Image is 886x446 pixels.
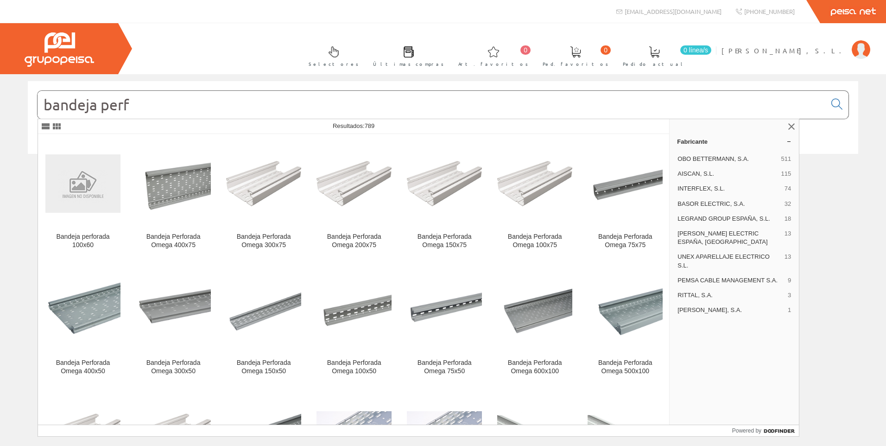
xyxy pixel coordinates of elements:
input: Buscar... [38,91,826,119]
span: 0 línea/s [680,45,711,55]
span: [EMAIL_ADDRESS][DOMAIN_NAME] [625,7,721,15]
img: Bandeja Perforada Omega 200x75 [316,146,392,221]
span: 74 [785,185,791,193]
img: Bandeja Perforada Omega 150x75 [407,146,482,221]
a: Bandeja Perforada Omega 75x75 Bandeja Perforada Omega 75x75 [580,134,670,260]
span: 115 [781,170,791,178]
img: Bandeja Perforada Omega 300x50 [136,272,211,347]
span: UNEX APARELLAJE ELECTRICO S.L. [677,253,781,269]
span: 18 [785,215,791,223]
img: Bandeja Perforada Omega 500x100 [588,272,663,347]
a: Fabricante [670,134,799,149]
a: Bandeja Perforada Omega 200x75 Bandeja Perforada Omega 200x75 [309,134,399,260]
span: [PERSON_NAME], S.A. [677,306,784,314]
div: Bandeja Perforada Omega 150x50 [226,359,301,376]
span: 789 [365,122,375,129]
img: Bandeja Perforada Omega 400x50 [45,272,120,347]
img: Grupo Peisa [25,32,94,67]
div: Bandeja Perforada Omega 200x75 [316,233,392,249]
div: Bandeja Perforada Omega 400x50 [45,359,120,376]
div: Bandeja Perforada Omega 150x75 [407,233,482,249]
img: Bandeja Perforada Omega 75x75 [588,146,663,221]
div: Bandeja Perforada Omega 400x75 [136,233,211,249]
img: Bandeja Perforada Omega 100x50 [316,272,392,347]
a: Bandeja Perforada Omega 400x50 Bandeja Perforada Omega 400x50 [38,261,128,386]
a: Últimas compras [364,38,449,72]
span: 9 [788,276,791,285]
span: Últimas compras [373,59,444,69]
span: 3 [788,291,791,299]
span: INTERFLEX, S.L. [677,185,781,193]
span: 0 [520,45,531,55]
img: Bandeja Perforada Omega 75x50 [407,272,482,347]
a: Selectores [299,38,363,72]
span: [PERSON_NAME], S.L. [721,46,847,55]
a: Bandeja Perforada Omega 500x100 Bandeja Perforada Omega 500x100 [580,261,670,386]
img: Bandeja perforada 100x60 [45,154,120,213]
a: Bandeja Perforada Omega 100x50 Bandeja Perforada Omega 100x50 [309,261,399,386]
img: Bandeja Perforada Omega 150x50 [226,272,301,347]
span: Art. favoritos [458,59,528,69]
span: Ped. favoritos [543,59,608,69]
div: Bandeja Perforada Omega 100x50 [316,359,392,376]
span: BASOR ELECTRIC, S.A. [677,200,781,208]
span: 1 [788,306,791,314]
a: Bandeja Perforada Omega 600x100 Bandeja Perforada Omega 600x100 [490,261,580,386]
span: Pedido actual [623,59,686,69]
a: Bandeja Perforada Omega 300x50 Bandeja Perforada Omega 300x50 [128,261,218,386]
span: Selectores [309,59,359,69]
img: Bandeja Perforada Omega 400x75 [136,146,211,221]
div: Bandeja Perforada Omega 500x100 [588,359,663,376]
span: OBO BETTERMANN, S.A. [677,155,777,163]
div: © Grupo Peisa [28,166,858,173]
div: Bandeja Perforada Omega 75x75 [588,233,663,249]
span: PEMSA CABLE MANAGEMENT S.A. [677,276,784,285]
div: Bandeja Perforada Omega 300x50 [136,359,211,376]
a: Bandeja Perforada Omega 75x50 Bandeja Perforada Omega 75x50 [399,261,489,386]
span: Powered by [732,427,761,435]
span: 13 [785,253,791,269]
div: Bandeja Perforada Omega 75x50 [407,359,482,376]
a: Powered by [732,425,799,436]
img: Bandeja Perforada Omega 100x75 [497,146,572,221]
div: Bandeja Perforada Omega 600x100 [497,359,572,376]
span: 13 [785,229,791,246]
span: RITTAL, S.A. [677,291,784,299]
span: [PHONE_NUMBER] [744,7,795,15]
a: Bandeja Perforada Omega 100x75 Bandeja Perforada Omega 100x75 [490,134,580,260]
a: Bandeja Perforada Omega 400x75 Bandeja Perforada Omega 400x75 [128,134,218,260]
span: 32 [785,200,791,208]
img: Bandeja Perforada Omega 300x75 [226,146,301,221]
span: [PERSON_NAME] ELECTRIC ESPAÑA, [GEOGRAPHIC_DATA] [677,229,781,246]
span: Resultados: [333,122,374,129]
span: LEGRAND GROUP ESPAÑA, S.L. [677,215,781,223]
span: 511 [781,155,791,163]
a: [PERSON_NAME], S.L. [721,38,870,47]
img: Bandeja Perforada Omega 600x100 [497,272,572,347]
div: Bandeja perforada 100x60 [45,233,120,249]
a: Bandeja Perforada Omega 150x50 Bandeja Perforada Omega 150x50 [219,261,309,386]
span: AISCAN, S.L. [677,170,777,178]
a: Bandeja Perforada Omega 150x75 Bandeja Perforada Omega 150x75 [399,134,489,260]
div: Bandeja Perforada Omega 100x75 [497,233,572,249]
a: Bandeja perforada 100x60 Bandeja perforada 100x60 [38,134,128,260]
div: Bandeja Perforada Omega 300x75 [226,233,301,249]
a: Bandeja Perforada Omega 300x75 Bandeja Perforada Omega 300x75 [219,134,309,260]
span: 0 [601,45,611,55]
